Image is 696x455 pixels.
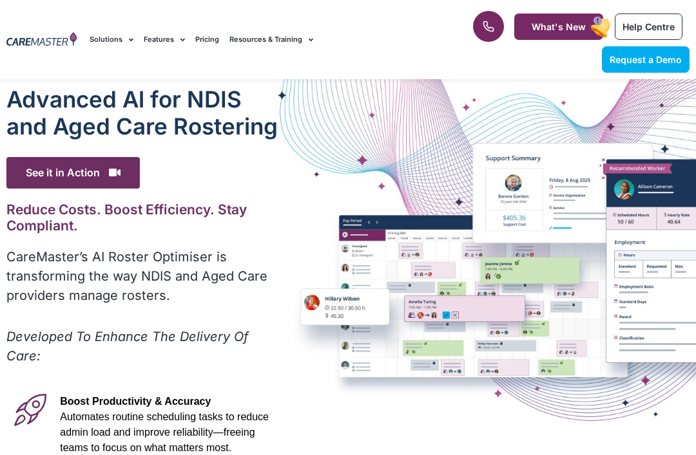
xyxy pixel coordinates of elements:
[6,32,77,48] img: CareMaster Logo
[602,46,690,73] a: Request a Demo
[6,201,279,234] h2: Reduce Costs. Boost Efficiency. Stay Compliant.
[229,18,313,61] a: Resources & Training
[90,18,133,61] a: Solutions
[60,396,211,407] span: Boost Productivity & Accuracy
[195,18,219,61] a: Pricing
[144,18,185,61] a: Features
[6,86,279,140] h1: Advanced Al for NDIS and Aged Care Rostering
[610,54,682,65] span: Request a Demo
[90,18,443,61] nav: Menu
[514,14,603,40] a: What's New
[6,329,248,364] em: Developed To Enhance The Delivery Of Care:
[615,14,682,40] a: Help Centre
[60,411,269,453] span: Automates routine scheduling tasks to reduce admin load and improve reliability—freeing teams to ...
[532,21,586,32] span: What's New
[6,247,279,305] p: CareMaster’s AI Roster Optimiser is transforming the way NDIS and Aged Care providers manage rost...
[623,21,675,32] span: Help Centre
[6,157,140,189] span: See it in Action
